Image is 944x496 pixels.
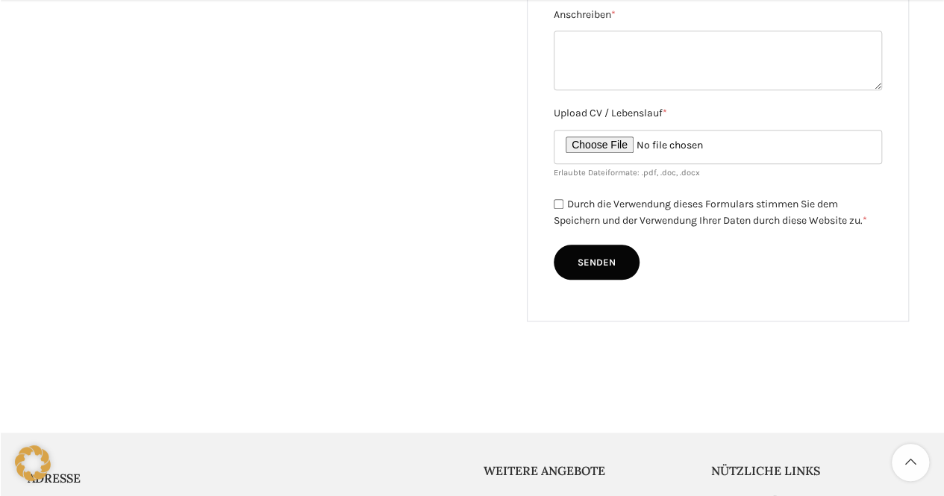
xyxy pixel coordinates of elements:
[892,444,929,481] a: Scroll to top button
[554,245,640,280] input: Senden
[554,105,882,122] label: Upload CV / Lebenslauf
[554,198,867,227] label: Durch die Verwendung dieses Formulars stimmen Sie dem Speichern und der Verwendung Ihrer Daten du...
[711,462,917,479] h5: Nützliche Links
[554,168,700,178] small: Erlaubte Dateiformate: .pdf, .doc, .docx
[554,7,882,23] label: Anschreiben
[484,462,690,479] h5: Weitere Angebote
